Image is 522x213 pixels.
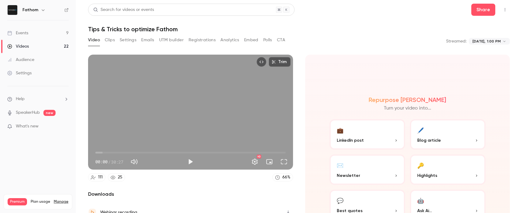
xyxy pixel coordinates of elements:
div: 💬 [337,196,343,205]
div: Audience [7,57,34,63]
button: Trim [269,57,291,67]
button: Analytics [220,35,239,45]
div: 66 % [282,174,290,181]
a: 25 [108,173,125,181]
div: Videos [7,43,29,49]
span: Plan usage [31,199,50,204]
li: help-dropdown-opener [7,96,69,102]
span: Highlights [417,172,437,179]
button: Play [184,156,196,168]
button: 💼LinkedIn post [329,119,405,150]
button: 🖊️Blog article [410,119,486,150]
button: 🔑Highlights [410,154,486,185]
button: Clips [105,35,115,45]
button: Full screen [278,156,290,168]
a: 66% [272,173,293,181]
div: Settings [7,70,32,76]
button: Embed [244,35,258,45]
button: ✉️Newsletter [329,154,405,185]
div: Search for videos or events [93,7,154,13]
iframe: Noticeable Trigger [61,124,69,129]
button: Mute [128,156,140,168]
span: new [43,110,56,116]
span: [DATE], [473,39,485,44]
button: Registrations [189,35,216,45]
button: Emails [141,35,154,45]
span: LinkedIn post [337,137,364,144]
a: 111 [88,173,105,181]
p: Streamed: [446,38,466,44]
h2: Downloads [88,191,293,198]
span: 30:27 [111,159,123,165]
div: 🔑 [417,161,424,170]
div: 🤖 [417,196,424,205]
h2: Repurpose [PERSON_NAME] [369,96,446,103]
div: Events [7,30,28,36]
div: HD [257,155,261,158]
button: Turn on miniplayer [263,156,275,168]
span: 00:00 [95,159,107,165]
button: Polls [263,35,272,45]
button: UTM builder [159,35,184,45]
p: Turn your video into... [384,105,431,112]
a: Manage [54,199,68,204]
span: 1:00 PM [487,39,501,44]
h1: Tips & Tricks to optimize Fathom [88,25,510,33]
button: CTA [277,35,285,45]
span: / [108,159,111,165]
span: Help [16,96,25,102]
span: What's new [16,123,39,130]
div: 🖊️ [417,125,424,135]
div: 💼 [337,125,343,135]
div: 111 [98,174,103,181]
span: Newsletter [337,172,360,179]
img: Fathom [8,5,17,15]
a: SpeakerHub [16,110,40,116]
div: 00:00 [95,159,123,165]
div: 25 [118,174,122,181]
button: Video [88,35,100,45]
h6: Fathom [22,7,38,13]
button: Share [471,4,495,16]
span: Blog article [417,137,441,144]
button: Top Bar Actions [500,5,510,15]
button: Settings [249,156,261,168]
button: Embed video [257,57,266,67]
button: Settings [120,35,136,45]
div: ✉️ [337,161,343,170]
span: Premium [8,198,27,205]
